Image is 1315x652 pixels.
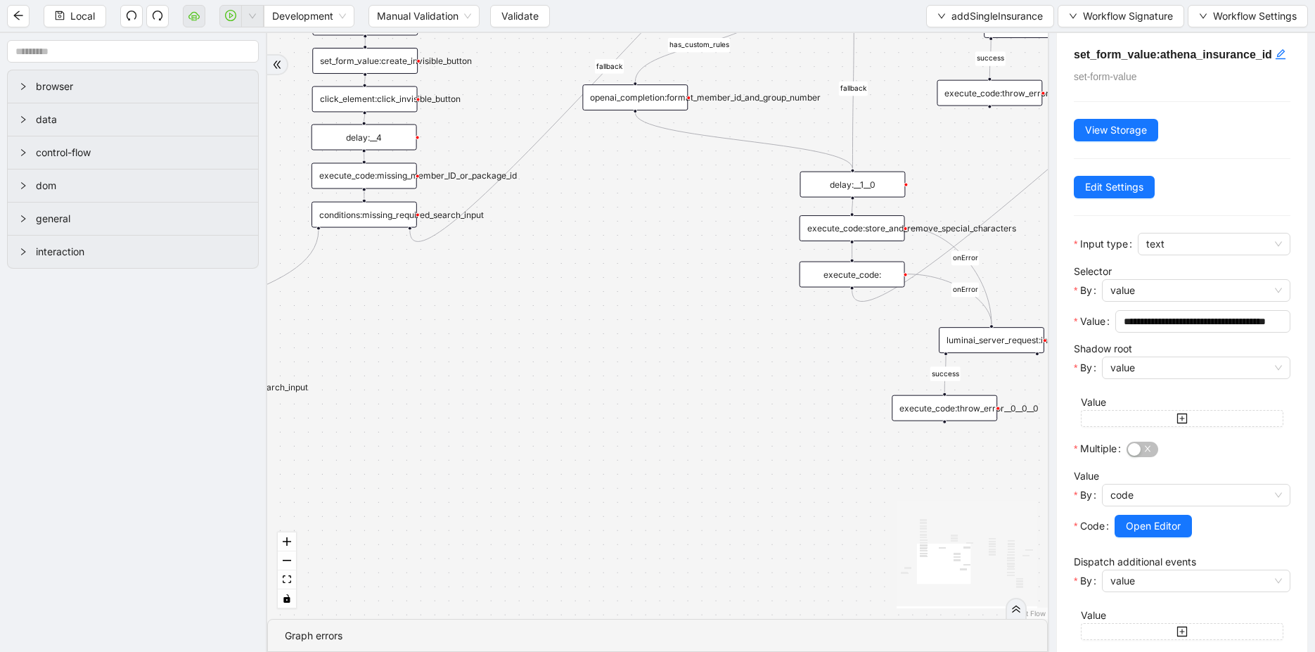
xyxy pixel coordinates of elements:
div: delay:__4 [312,124,417,151]
label: Shadow root [1074,343,1132,354]
div: execute_code:store_and_remove_special_characters [800,215,905,241]
div: luminai_server_request:invalid_member_or_group_id [939,327,1044,353]
div: set_form_value:create_invisible_button [312,48,418,74]
g: Edge from conditions:has_custom_rules__0 to openai_completion:format_member_id_and_group_number [635,8,762,82]
div: Value [1081,608,1283,623]
g: Edge from luminai_server_request:invalid_member_or_group_id to execute_code:throw_error__0__0__0 [930,355,961,392]
g: Edge from openai_completion:format_member_id_and_group_number to delay:__1__0 [635,113,852,168]
span: right [19,215,27,223]
span: View Storage [1085,122,1147,138]
span: value [1110,357,1282,378]
div: luminai_server_request:cannot_locate_billing_guide_rules [984,12,1089,38]
button: play-circle [219,5,242,27]
div: openai_completion:format_member_id_and_group_number [582,84,688,110]
span: save [55,11,65,20]
span: plus-circle [981,117,999,134]
button: arrow-left [7,5,30,27]
span: redo [152,10,163,21]
span: plus-circle [1028,364,1046,381]
button: fit view [278,570,296,589]
div: execute_code:throw_error__0__0__0plus-circle [892,395,997,421]
button: downWorkflow Signature [1058,5,1184,27]
button: zoom out [278,551,296,570]
span: Validate [501,8,539,24]
span: interaction [36,244,247,260]
button: Open Editor [1115,515,1192,537]
span: value [1110,280,1282,301]
div: conditions:missing_required_search_input [312,202,417,228]
div: Graph errors [285,628,1030,644]
div: Value [1081,395,1283,410]
span: general [36,211,247,226]
span: plus-square [1176,413,1188,424]
span: Local [70,8,95,24]
span: code [1110,485,1282,506]
button: redo [146,5,169,27]
span: double-right [272,60,282,70]
div: execute_code: [800,262,905,288]
span: Value [1080,314,1105,329]
button: downaddSingleInsurance [926,5,1054,27]
span: text [1146,234,1282,255]
div: execute_code:throw_error__0__0__0 [892,395,997,421]
div: general [8,203,258,235]
div: execute_code:throw_error__0__0 [937,80,1042,106]
div: luminai_server_request:invalid_member_or_group_idplus-circle [939,327,1044,353]
div: execute_code:missing_member_ID_or_package_id [312,162,417,188]
span: edit [1275,49,1286,60]
label: Selector [1074,265,1112,277]
div: execute_code:clean_the_code [312,9,418,35]
span: Manual Validation [377,6,471,27]
span: down [1069,12,1077,20]
span: By [1080,283,1092,298]
g: Edge from click_element:click_invisible_button to delay:__4 [364,115,365,122]
label: Value [1074,470,1099,482]
button: plus-square [1081,623,1283,640]
span: By [1080,487,1092,503]
span: data [36,112,247,127]
div: interaction [8,236,258,268]
span: browser [36,79,247,94]
button: Validate [490,5,550,27]
button: plus-square [1081,410,1283,427]
div: control-flow [8,136,258,169]
span: down [248,12,257,20]
span: down [937,12,946,20]
span: cloud-server [188,10,200,21]
span: right [19,248,27,256]
span: down [1199,12,1207,20]
span: By [1080,573,1092,589]
span: control-flow [36,145,247,160]
span: Open Editor [1126,518,1181,534]
span: value [1110,570,1282,592]
button: downWorkflow Settings [1188,5,1308,27]
div: delay:__1__0 [800,172,905,198]
span: plus-circle [936,432,954,449]
span: play-circle [225,10,236,21]
g: Edge from luminai_server_request:cannot_locate_billing_guide_rules to execute_code:throw_error__0__0 [975,40,1006,77]
button: undo [120,5,143,27]
button: View Storage [1074,119,1158,141]
span: addSingleInsurance [951,8,1043,24]
div: data [8,103,258,136]
span: plus-square [1176,626,1188,637]
span: Code [1080,518,1105,534]
label: Dispatch additional events [1074,556,1196,568]
span: right [19,82,27,91]
span: right [19,148,27,157]
span: set-form-value [1074,71,1136,82]
span: double-right [1011,604,1021,614]
button: toggle interactivity [278,589,296,608]
button: zoom in [278,532,296,551]
button: saveLocal [44,5,106,27]
span: right [19,115,27,124]
g: Edge from conditions:has_custom_rules__0 to delay:__1__0 [839,8,868,169]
